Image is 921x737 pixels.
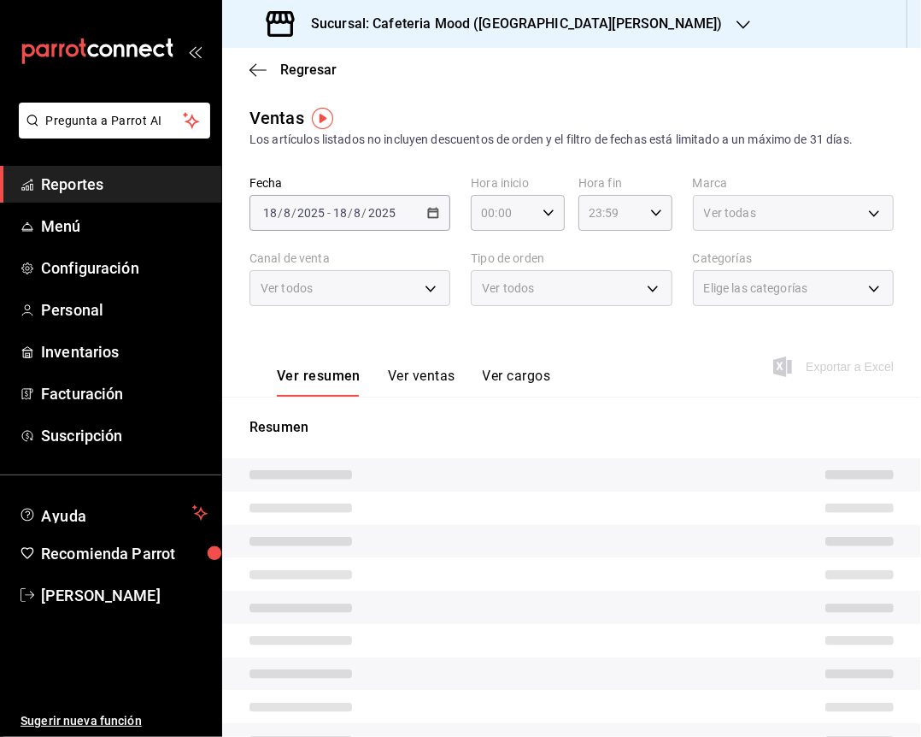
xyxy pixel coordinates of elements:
span: Recomienda Parrot [41,542,208,565]
label: Marca [693,178,894,190]
label: Tipo de orden [471,253,672,265]
span: Inventarios [41,340,208,363]
span: / [362,206,367,220]
button: Regresar [249,62,337,78]
span: Configuración [41,256,208,280]
input: -- [332,206,348,220]
button: Ver ventas [388,368,455,397]
span: / [278,206,283,220]
input: -- [354,206,362,220]
label: Categorías [693,253,894,265]
a: Pregunta a Parrot AI [12,124,210,142]
span: Ver todas [704,204,756,221]
button: open_drawer_menu [188,44,202,58]
label: Canal de venta [249,253,450,265]
span: Suscripción [41,424,208,447]
input: ---- [367,206,396,220]
button: Ver cargos [483,368,551,397]
img: Tooltip marker [312,108,333,129]
span: Ver todos [261,280,313,297]
input: -- [262,206,278,220]
input: ---- [296,206,326,220]
span: - [327,206,331,220]
label: Fecha [249,178,450,190]
div: Ventas [249,105,304,131]
span: Pregunta a Parrot AI [46,112,184,130]
span: Facturación [41,382,208,405]
span: / [348,206,353,220]
span: Ayuda [41,503,185,523]
button: Pregunta a Parrot AI [19,103,210,139]
span: Reportes [41,173,208,196]
span: / [291,206,296,220]
span: Personal [41,298,208,321]
button: Ver resumen [277,368,361,397]
span: Elige las categorías [704,280,808,297]
span: Menú [41,215,208,238]
span: [PERSON_NAME] [41,584,208,607]
label: Hora inicio [471,178,565,190]
label: Hora fin [578,178,672,190]
span: Sugerir nueva función [21,712,208,730]
div: Los artículos listados no incluyen descuentos de orden y el filtro de fechas está limitado a un m... [249,131,894,149]
input: -- [283,206,291,220]
h3: Sucursal: Cafeteria Mood ([GEOGRAPHIC_DATA][PERSON_NAME]) [297,14,723,34]
span: Regresar [280,62,337,78]
span: Ver todos [482,280,534,297]
p: Resumen [249,417,894,438]
div: navigation tabs [277,368,550,397]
